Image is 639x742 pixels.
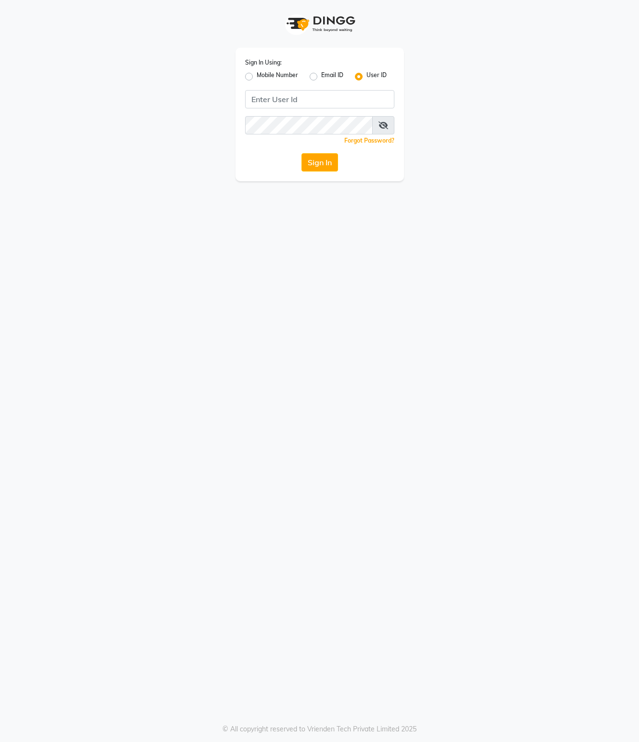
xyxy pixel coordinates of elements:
label: Sign In Using: [245,58,282,67]
label: Email ID [321,71,343,82]
input: Username [245,90,394,108]
label: Mobile Number [257,71,298,82]
img: logo1.svg [281,10,358,38]
input: Username [245,116,373,134]
label: User ID [366,71,387,82]
button: Sign In [301,153,338,172]
a: Forgot Password? [344,137,394,144]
